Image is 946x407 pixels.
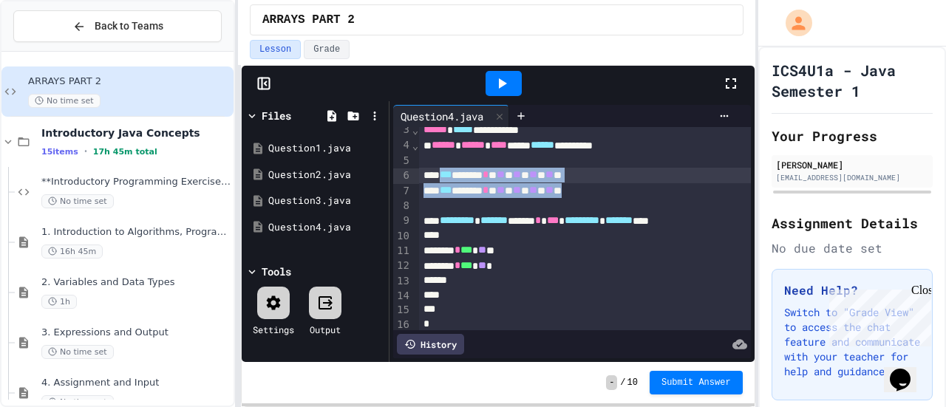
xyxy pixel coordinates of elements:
div: [PERSON_NAME] [776,158,928,171]
button: Lesson [250,40,301,59]
span: No time set [28,94,101,108]
div: 11 [393,244,412,259]
div: 5 [393,154,412,168]
div: Settings [253,323,294,336]
span: ARRAYS PART 2 [262,11,355,29]
h3: Need Help? [784,281,920,299]
div: Output [310,323,341,336]
div: 3 [393,123,412,138]
span: 1. Introduction to Algorithms, Programming, and Compilers [41,226,231,239]
span: Fold line [412,124,419,136]
span: **Introductory Programming Exercises ** [41,176,231,188]
div: Question1.java [268,141,384,156]
div: 14 [393,289,412,304]
h2: Assignment Details [772,213,933,233]
span: Back to Teams [95,18,163,34]
div: 13 [393,274,412,289]
span: 17h 45m total [93,147,157,157]
button: Submit Answer [650,371,743,394]
span: 2. Variables and Data Types [41,276,231,289]
button: Grade [304,40,350,59]
iframe: chat widget [884,348,931,392]
div: No due date set [772,239,933,257]
span: 15 items [41,147,78,157]
div: 12 [393,259,412,274]
div: Question4.java [393,105,509,127]
span: - [606,375,617,390]
div: Files [262,108,291,123]
h1: ICS4U1a - Java Semester 1 [772,60,933,101]
div: 15 [393,303,412,318]
div: 6 [393,168,412,184]
button: Back to Teams [13,10,222,42]
span: / [620,377,625,389]
div: Question3.java [268,194,384,208]
div: 4 [393,138,412,154]
iframe: chat widget [823,284,931,346]
div: Chat with us now!Close [6,6,102,94]
p: Switch to "Grade View" to access the chat feature and communicate with your teacher for help and ... [784,305,920,379]
div: My Account [770,6,816,40]
span: 3. Expressions and Output [41,326,231,339]
span: 16h 45m [41,244,103,259]
span: No time set [41,345,114,359]
span: No time set [41,194,114,208]
div: [EMAIL_ADDRESS][DOMAIN_NAME] [776,172,928,183]
span: • [84,146,87,157]
span: Introductory Java Concepts [41,126,231,140]
span: 10 [627,377,638,389]
div: History [397,334,464,355]
div: Question4.java [268,220,384,235]
div: 10 [393,229,412,244]
div: Question4.java [393,109,491,124]
span: Fold line [412,140,419,151]
div: 7 [393,184,412,199]
div: Tools [262,264,291,279]
div: 9 [393,213,412,229]
span: 4. Assignment and Input [41,377,231,389]
h2: Your Progress [772,126,933,146]
div: Question2.java [268,168,384,182]
div: 8 [393,199,412,213]
span: Submit Answer [661,377,731,389]
div: 16 [393,318,412,332]
span: ARRAYS PART 2 [28,75,231,88]
span: 1h [41,295,77,309]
